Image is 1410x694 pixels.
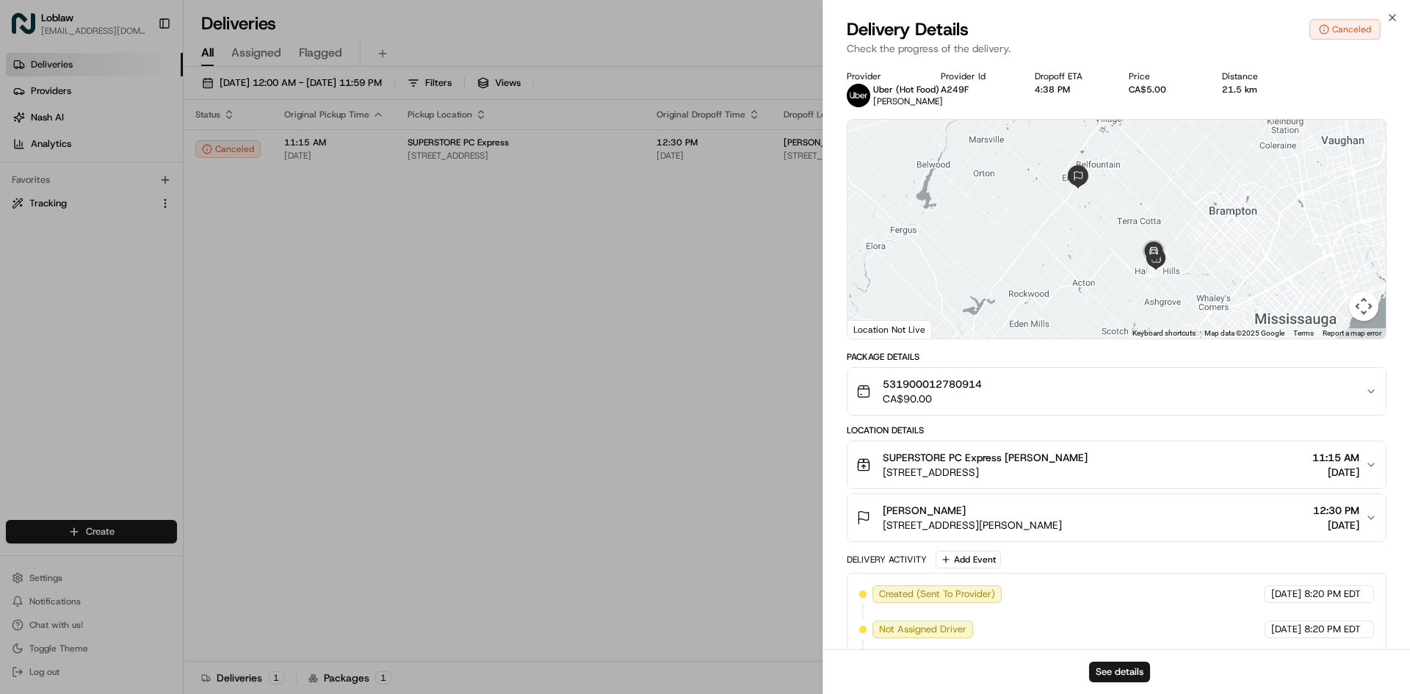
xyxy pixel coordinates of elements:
div: Package Details [847,351,1386,363]
div: Location Details [847,424,1386,436]
a: Report a map error [1323,329,1381,337]
span: SUPERSTORE PC Express [PERSON_NAME] [883,450,1088,465]
button: Canceled [1309,19,1381,40]
div: 21.5 km [1222,84,1292,95]
span: [DATE] [1313,518,1359,532]
span: [PERSON_NAME] [873,95,943,107]
button: A249F [941,84,969,95]
span: 531900012780914 [883,377,982,391]
span: Map data ©2025 Google [1204,329,1284,337]
span: Uber (Hot Food) [873,84,939,95]
span: [DATE] [1271,588,1301,601]
span: Delivery Details [847,18,969,41]
button: Keyboard shortcuts [1132,328,1196,339]
span: 11:15 AM [1312,450,1359,465]
div: Distance [1222,71,1292,82]
img: uber-new-logo.jpeg [847,84,870,107]
div: 4:38 PM [1035,84,1105,95]
span: CA$90.00 [883,391,982,406]
div: Delivery Activity [847,554,927,565]
span: 8:20 PM EDT [1304,588,1361,601]
span: 8:20 PM EDT [1304,623,1361,636]
span: [DATE] [1312,465,1359,480]
p: Check the progress of the delivery. [847,41,1386,56]
span: 12:30 PM [1313,503,1359,518]
button: 531900012780914CA$90.00 [847,368,1386,415]
span: [STREET_ADDRESS][PERSON_NAME] [883,518,1062,532]
button: Add Event [936,551,1001,568]
span: Not Assigned Driver [879,623,966,636]
button: SUPERSTORE PC Express [PERSON_NAME][STREET_ADDRESS]11:15 AM[DATE] [847,441,1386,488]
div: Provider Id [941,71,1011,82]
span: [STREET_ADDRESS] [883,465,1088,480]
div: Price [1129,71,1199,82]
div: Location Not Live [847,320,932,339]
a: Terms [1293,329,1314,337]
button: See details [1089,662,1150,682]
span: [DATE] [1271,623,1301,636]
span: Created (Sent To Provider) [879,588,995,601]
div: Provider [847,71,917,82]
span: [PERSON_NAME] [883,503,966,518]
div: Dropoff ETA [1035,71,1105,82]
a: Open this area in Google Maps (opens a new window) [851,319,900,339]
img: Google [851,319,900,339]
div: CA$5.00 [1129,84,1199,95]
button: Map camera controls [1349,292,1378,321]
button: [PERSON_NAME][STREET_ADDRESS][PERSON_NAME]12:30 PM[DATE] [847,494,1386,541]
